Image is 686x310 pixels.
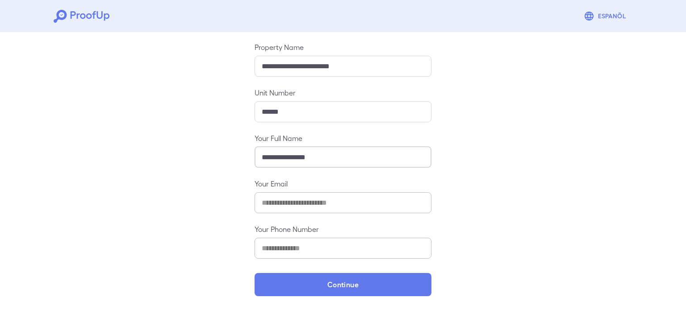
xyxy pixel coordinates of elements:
button: Continue [255,273,431,296]
label: Property Name [255,42,431,52]
label: Unit Number [255,87,431,98]
button: Espanõl [580,7,632,25]
label: Your Email [255,178,431,189]
label: Your Full Name [255,133,431,143]
label: Your Phone Number [255,224,431,234]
